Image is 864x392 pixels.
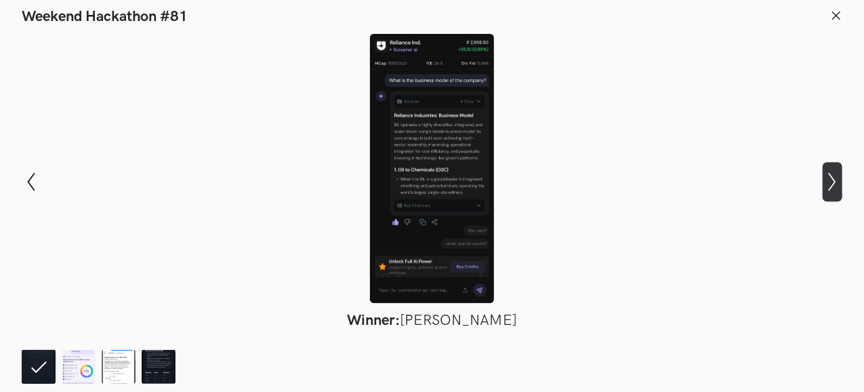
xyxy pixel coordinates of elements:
[62,350,96,384] img: Screnner_AI.png
[142,350,176,384] img: Screener_AI.png
[22,8,188,26] h1: Weekend Hackathon #81
[347,311,400,330] strong: Winner:
[49,311,815,330] figcaption: [PERSON_NAME]
[102,350,136,384] img: screener_AI.jpg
